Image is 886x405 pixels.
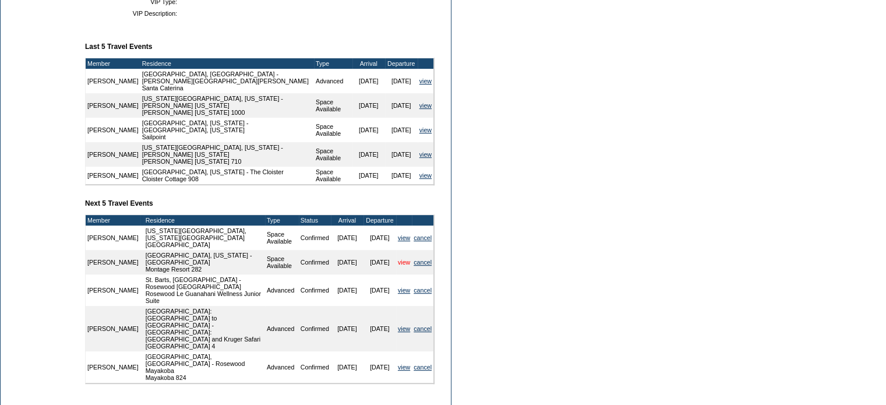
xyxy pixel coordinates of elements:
a: view [398,234,410,241]
td: [DATE] [352,69,385,93]
a: view [419,126,432,133]
td: [DATE] [352,167,385,184]
td: [DATE] [331,306,363,351]
td: [PERSON_NAME] [86,306,140,351]
td: Confirmed [299,274,331,306]
td: [PERSON_NAME] [86,167,140,184]
td: Space Available [265,250,299,274]
td: [GEOGRAPHIC_DATA]: [GEOGRAPHIC_DATA] to [GEOGRAPHIC_DATA] - [GEOGRAPHIC_DATA]: [GEOGRAPHIC_DATA] ... [144,306,265,351]
td: [PERSON_NAME] [86,93,140,118]
td: Space Available [314,118,352,142]
td: [PERSON_NAME] [86,69,140,93]
td: Residence [140,58,314,69]
td: Space Available [314,142,352,167]
td: [GEOGRAPHIC_DATA], [US_STATE] - The Cloister Cloister Cottage 908 [140,167,314,184]
td: Advanced [265,306,299,351]
td: Status [299,215,331,226]
td: [PERSON_NAME] [86,226,140,250]
td: Departure [385,58,418,69]
td: [DATE] [352,142,385,167]
a: view [398,287,410,294]
td: [DATE] [331,274,363,306]
td: [DATE] [385,167,418,184]
a: view [419,102,432,109]
td: Space Available [314,167,352,184]
td: [PERSON_NAME] [86,274,140,306]
td: [PERSON_NAME] [86,118,140,142]
td: [US_STATE][GEOGRAPHIC_DATA], [US_STATE] - [PERSON_NAME] [US_STATE] [PERSON_NAME] [US_STATE] 1000 [140,93,314,118]
td: [GEOGRAPHIC_DATA], [US_STATE] - [GEOGRAPHIC_DATA], [US_STATE] Sailpoint [140,118,314,142]
td: [PERSON_NAME] [86,351,140,383]
td: [DATE] [363,351,396,383]
td: Type [265,215,299,226]
b: Last 5 Travel Events [85,43,152,51]
td: [DATE] [385,93,418,118]
td: Confirmed [299,351,331,383]
a: view [419,78,432,84]
td: Arrival [331,215,363,226]
td: [PERSON_NAME] [86,142,140,167]
td: [DATE] [363,226,396,250]
td: Advanced [265,351,299,383]
td: [DATE] [352,118,385,142]
a: view [398,325,410,332]
a: view [419,151,432,158]
td: Confirmed [299,250,331,274]
td: Advanced [265,274,299,306]
td: [DATE] [385,142,418,167]
td: [US_STATE][GEOGRAPHIC_DATA], [US_STATE] - [PERSON_NAME] [US_STATE] [PERSON_NAME] [US_STATE] 710 [140,142,314,167]
td: Confirmed [299,306,331,351]
b: Next 5 Travel Events [85,199,153,207]
td: Member [86,215,140,226]
td: [DATE] [385,118,418,142]
a: cancel [414,259,432,266]
td: [DATE] [385,69,418,93]
td: Advanced [314,69,352,93]
td: Space Available [265,226,299,250]
td: [DATE] [331,250,363,274]
a: view [419,172,432,179]
a: cancel [414,325,432,332]
td: Arrival [352,58,385,69]
td: [PERSON_NAME] [86,250,140,274]
td: [DATE] [331,351,363,383]
a: cancel [414,234,432,241]
td: Confirmed [299,226,331,250]
td: [DATE] [331,226,363,250]
td: Space Available [314,93,352,118]
td: [GEOGRAPHIC_DATA], [GEOGRAPHIC_DATA] - Rosewood Mayakoba Mayakoba 824 [144,351,265,383]
td: [GEOGRAPHIC_DATA], [GEOGRAPHIC_DATA] - [PERSON_NAME][GEOGRAPHIC_DATA][PERSON_NAME] Santa Caterina [140,69,314,93]
a: cancel [414,287,432,294]
td: VIP Description: [90,10,177,17]
td: [DATE] [352,93,385,118]
td: [DATE] [363,306,396,351]
td: Member [86,58,140,69]
a: cancel [414,364,432,371]
td: Departure [363,215,396,226]
td: Residence [144,215,265,226]
a: view [398,259,410,266]
a: view [398,364,410,371]
td: [US_STATE][GEOGRAPHIC_DATA], [US_STATE][GEOGRAPHIC_DATA] [GEOGRAPHIC_DATA] [144,226,265,250]
td: [GEOGRAPHIC_DATA], [US_STATE] - [GEOGRAPHIC_DATA] Montage Resort 282 [144,250,265,274]
td: St. Barts, [GEOGRAPHIC_DATA] - Rosewood [GEOGRAPHIC_DATA] Rosewood Le Guanahani Wellness Junior S... [144,274,265,306]
td: Type [314,58,352,69]
td: [DATE] [363,274,396,306]
td: [DATE] [363,250,396,274]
